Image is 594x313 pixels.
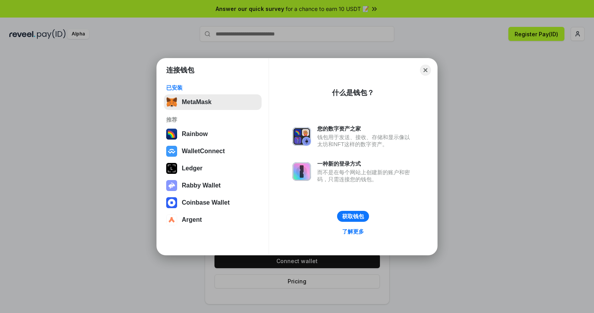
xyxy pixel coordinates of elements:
button: Close [420,65,431,76]
div: 了解更多 [342,228,364,235]
img: svg+xml,%3Csvg%20xmlns%3D%22http%3A%2F%2Fwww.w3.org%2F2000%2Fsvg%22%20fill%3D%22none%22%20viewBox... [292,127,311,146]
div: 而不是在每个网站上创建新的账户和密码，只需连接您的钱包。 [317,169,414,183]
div: 获取钱包 [342,213,364,220]
button: Ledger [164,161,262,176]
button: MetaMask [164,94,262,110]
div: 已安装 [166,84,259,91]
button: 获取钱包 [337,211,369,222]
div: Coinbase Wallet [182,199,230,206]
div: Argent [182,216,202,223]
div: 什么是钱包？ [332,88,374,97]
img: svg+xml,%3Csvg%20width%3D%2228%22%20height%3D%2228%22%20viewBox%3D%220%200%2028%2028%22%20fill%3D... [166,146,177,157]
div: Rabby Wallet [182,182,221,189]
button: WalletConnect [164,143,262,159]
img: svg+xml,%3Csvg%20xmlns%3D%22http%3A%2F%2Fwww.w3.org%2F2000%2Fsvg%22%20fill%3D%22none%22%20viewBox... [292,162,311,181]
img: svg+xml,%3Csvg%20width%3D%2228%22%20height%3D%2228%22%20viewBox%3D%220%200%2028%2028%22%20fill%3D... [166,197,177,208]
div: 推荐 [166,116,259,123]
img: svg+xml,%3Csvg%20width%3D%22120%22%20height%3D%22120%22%20viewBox%3D%220%200%20120%20120%22%20fil... [166,129,177,140]
button: Rabby Wallet [164,178,262,193]
div: 您的数字资产之家 [317,125,414,132]
h1: 连接钱包 [166,65,194,75]
a: 了解更多 [337,226,369,237]
button: Argent [164,212,262,228]
div: MetaMask [182,99,211,106]
div: Ledger [182,165,202,172]
img: svg+xml,%3Csvg%20width%3D%2228%22%20height%3D%2228%22%20viewBox%3D%220%200%2028%2028%22%20fill%3D... [166,214,177,225]
button: Coinbase Wallet [164,195,262,210]
img: svg+xml,%3Csvg%20xmlns%3D%22http%3A%2F%2Fwww.w3.org%2F2000%2Fsvg%22%20fill%3D%22none%22%20viewBox... [166,180,177,191]
div: 钱包用于发送、接收、存储和显示像以太坊和NFT这样的数字资产。 [317,134,414,148]
img: svg+xml,%3Csvg%20fill%3D%22none%22%20height%3D%2233%22%20viewBox%3D%220%200%2035%2033%22%20width%... [166,97,177,108]
div: 一种新的登录方式 [317,160,414,167]
button: Rainbow [164,126,262,142]
div: WalletConnect [182,148,225,155]
img: svg+xml,%3Csvg%20xmlns%3D%22http%3A%2F%2Fwww.w3.org%2F2000%2Fsvg%22%20width%3D%2228%22%20height%3... [166,163,177,174]
div: Rainbow [182,131,208,138]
